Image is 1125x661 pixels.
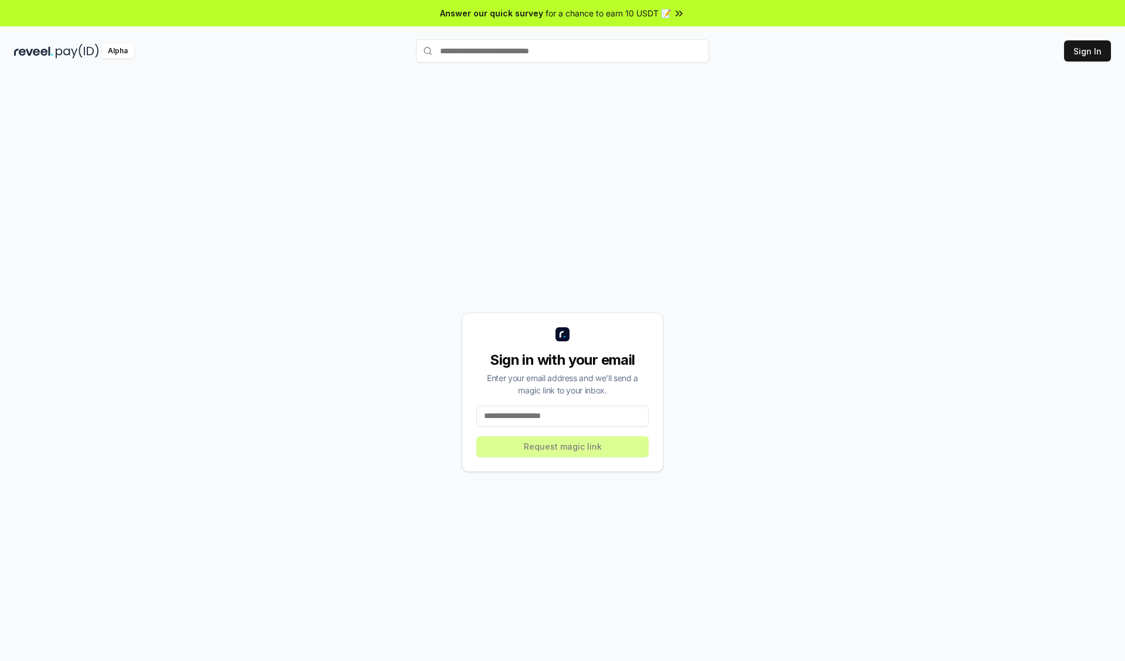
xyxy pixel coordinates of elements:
div: Enter your email address and we’ll send a magic link to your inbox. [476,372,649,396]
div: Sign in with your email [476,351,649,369]
img: reveel_dark [14,44,53,59]
img: pay_id [56,44,99,59]
img: logo_small [555,327,570,341]
button: Sign In [1064,40,1111,61]
span: Answer our quick survey [440,7,543,19]
span: for a chance to earn 10 USDT 📝 [546,7,671,19]
div: Alpha [101,44,134,59]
